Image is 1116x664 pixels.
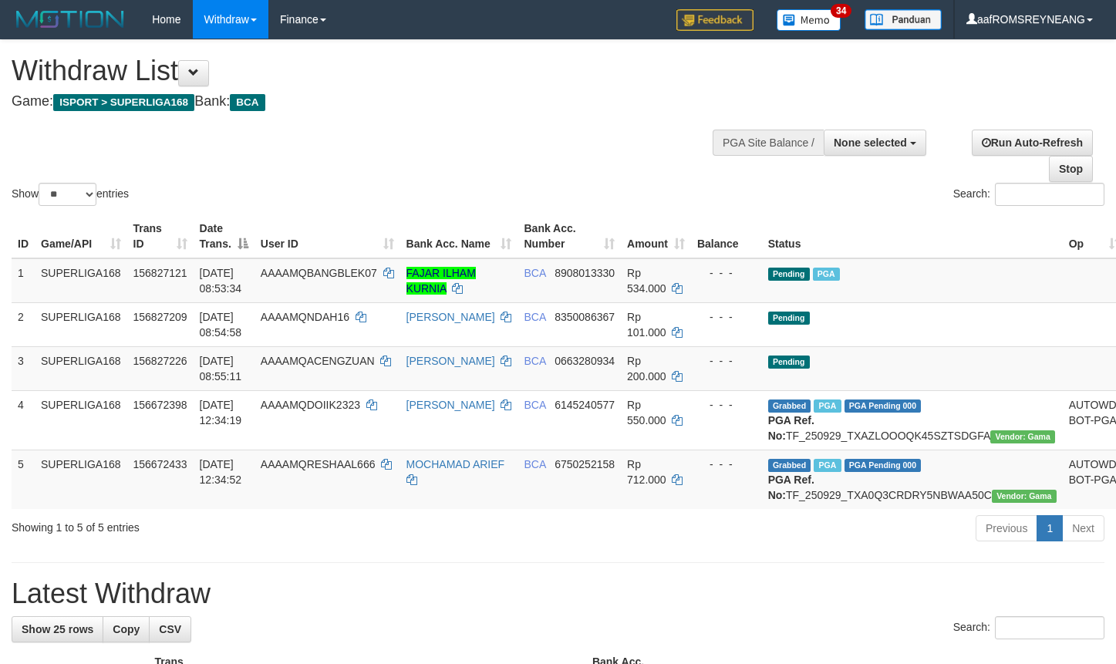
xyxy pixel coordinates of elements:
th: Balance [691,214,762,258]
a: Stop [1049,156,1093,182]
span: Rp 550.000 [627,399,666,426]
h4: Game: Bank: [12,94,729,110]
span: Marked by aafnonsreyleab [813,268,840,281]
span: BCA [524,355,545,367]
span: AAAAMQDOIIK2323 [261,399,360,411]
a: Copy [103,616,150,642]
span: Rp 712.000 [627,458,666,486]
span: BCA [524,311,545,323]
div: - - - [697,265,756,281]
a: [PERSON_NAME] [406,355,495,367]
td: SUPERLIGA168 [35,302,127,346]
th: User ID: activate to sort column ascending [255,214,400,258]
span: 156827209 [133,311,187,323]
input: Search: [995,616,1104,639]
span: [DATE] 12:34:19 [200,399,242,426]
span: BCA [524,399,545,411]
div: - - - [697,353,756,369]
div: Showing 1 to 5 of 5 entries [12,514,453,535]
td: 1 [12,258,35,303]
td: TF_250929_TXA0Q3CRDRY5NBWAA50C [762,450,1063,509]
img: MOTION_logo.png [12,8,129,31]
span: None selected [834,137,907,149]
th: Status [762,214,1063,258]
div: PGA Site Balance / [713,130,824,156]
span: 156827226 [133,355,187,367]
span: BCA [524,458,545,470]
span: Pending [768,356,810,369]
div: - - - [697,397,756,413]
span: AAAAMQNDAH16 [261,311,349,323]
span: Rp 101.000 [627,311,666,339]
span: 156672398 [133,399,187,411]
span: [DATE] 08:55:11 [200,355,242,383]
th: Date Trans.: activate to sort column descending [194,214,255,258]
span: [DATE] 08:54:58 [200,311,242,339]
span: AAAAMQACENGZUAN [261,355,375,367]
a: Previous [976,515,1037,541]
td: 3 [12,346,35,390]
span: AAAAMQRESHAAL666 [261,458,376,470]
td: 2 [12,302,35,346]
img: Feedback.jpg [676,9,754,31]
a: Next [1062,515,1104,541]
span: PGA Pending [845,459,922,472]
span: 34 [831,4,851,18]
span: Rp 200.000 [627,355,666,383]
td: 5 [12,450,35,509]
td: SUPERLIGA168 [35,346,127,390]
span: BCA [524,267,545,279]
a: Run Auto-Refresh [972,130,1093,156]
select: Showentries [39,183,96,206]
a: MOCHAMAD ARIEF [406,458,505,470]
label: Search: [953,616,1104,639]
span: Copy 8908013330 to clipboard [555,267,615,279]
span: Marked by aafsoycanthlai [814,399,841,413]
input: Search: [995,183,1104,206]
span: Grabbed [768,459,811,472]
img: Button%20Memo.svg [777,9,841,31]
span: Marked by aafsoycanthlai [814,459,841,472]
span: [DATE] 12:34:52 [200,458,242,486]
b: PGA Ref. No: [768,474,814,501]
span: PGA Pending [845,399,922,413]
button: None selected [824,130,926,156]
span: Pending [768,312,810,325]
span: Copy 8350086367 to clipboard [555,311,615,323]
span: 156827121 [133,267,187,279]
span: ISPORT > SUPERLIGA168 [53,94,194,111]
span: Rp 534.000 [627,267,666,295]
span: Copy 6145240577 to clipboard [555,399,615,411]
span: Show 25 rows [22,623,93,635]
span: Copy [113,623,140,635]
span: [DATE] 08:53:34 [200,267,242,295]
span: BCA [230,94,265,111]
h1: Withdraw List [12,56,729,86]
th: Trans ID: activate to sort column ascending [127,214,194,258]
td: SUPERLIGA168 [35,258,127,303]
div: - - - [697,457,756,472]
div: - - - [697,309,756,325]
th: ID [12,214,35,258]
span: AAAAMQBANGBLEK07 [261,267,377,279]
th: Bank Acc. Number: activate to sort column ascending [518,214,621,258]
span: CSV [159,623,181,635]
span: Copy 6750252158 to clipboard [555,458,615,470]
span: Vendor URL: https://trx31.1velocity.biz [992,490,1057,503]
td: 4 [12,390,35,450]
a: [PERSON_NAME] [406,311,495,323]
td: SUPERLIGA168 [35,390,127,450]
a: 1 [1037,515,1063,541]
h1: Latest Withdraw [12,578,1104,609]
span: Vendor URL: https://trx31.1velocity.biz [990,430,1055,443]
a: [PERSON_NAME] [406,399,495,411]
span: 156672433 [133,458,187,470]
td: TF_250929_TXAZLOOOQK45SZTSDGFA [762,390,1063,450]
a: FAJAR ILHAM KURNIA [406,267,476,295]
th: Bank Acc. Name: activate to sort column ascending [400,214,518,258]
td: SUPERLIGA168 [35,450,127,509]
b: PGA Ref. No: [768,414,814,442]
a: CSV [149,616,191,642]
img: panduan.png [865,9,942,30]
th: Amount: activate to sort column ascending [621,214,691,258]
